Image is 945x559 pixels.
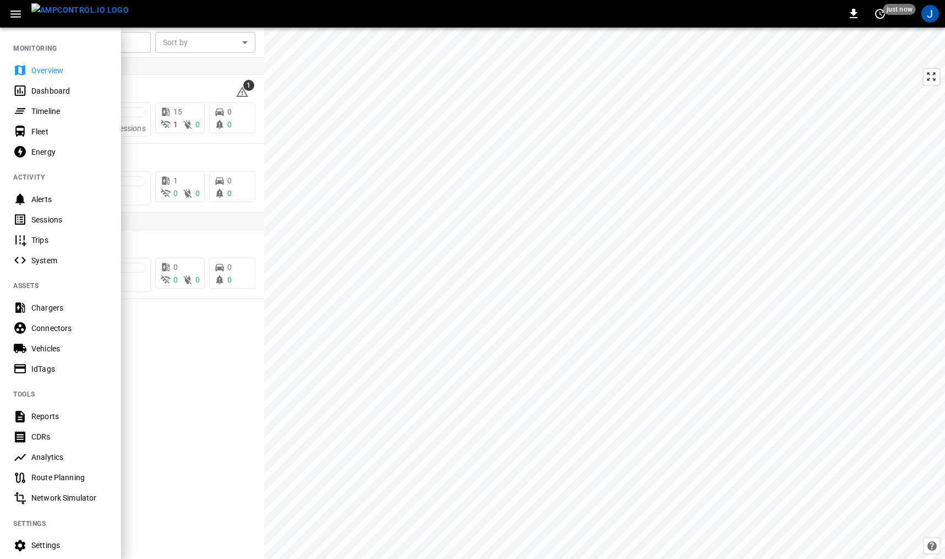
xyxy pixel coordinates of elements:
div: Route Planning [31,472,108,483]
div: Analytics [31,452,108,463]
div: Vehicles [31,343,108,354]
div: Energy [31,146,108,158]
div: Trips [31,235,108,246]
div: CDRs [31,431,108,442]
div: Chargers [31,302,108,313]
div: Connectors [31,323,108,334]
div: Sessions [31,214,108,225]
div: Fleet [31,126,108,137]
div: Reports [31,411,108,422]
div: Settings [31,540,108,551]
button: set refresh interval [871,5,889,23]
div: Dashboard [31,85,108,96]
div: Overview [31,65,108,76]
div: Network Simulator [31,492,108,503]
div: profile-icon [921,5,939,23]
div: System [31,255,108,266]
img: ampcontrol.io logo [31,3,129,17]
div: Alerts [31,194,108,205]
div: Timeline [31,106,108,117]
div: IdTags [31,363,108,375]
span: just now [883,4,916,15]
